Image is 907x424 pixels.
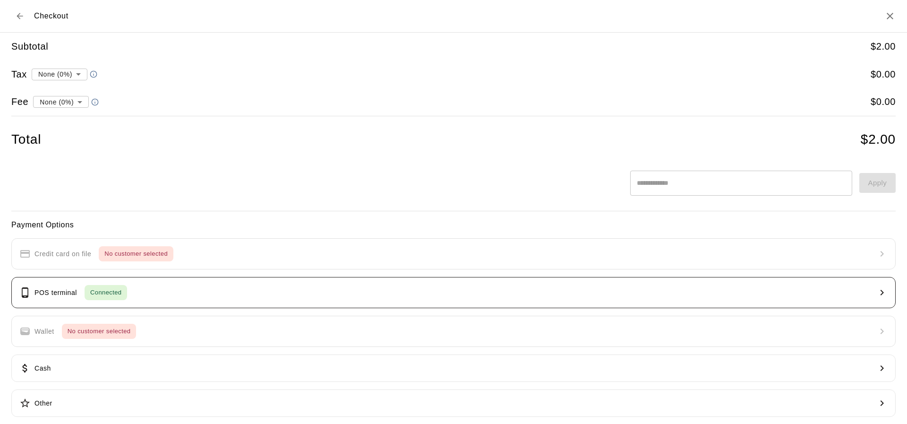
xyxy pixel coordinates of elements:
[11,68,27,81] h5: Tax
[871,68,896,81] h5: $ 0.00
[33,93,89,111] div: None (0%)
[11,131,41,148] h4: Total
[871,40,896,53] h5: $ 2.00
[34,363,51,373] p: Cash
[11,277,896,308] button: POS terminalConnected
[11,95,28,108] h5: Fee
[85,287,127,298] span: Connected
[11,40,48,53] h5: Subtotal
[34,398,52,408] p: Other
[32,65,87,83] div: None (0%)
[861,131,896,148] h4: $ 2.00
[11,8,28,25] button: Back to cart
[34,288,77,298] p: POS terminal
[11,389,896,417] button: Other
[11,219,896,231] h6: Payment Options
[11,355,896,382] button: Cash
[871,95,896,108] h5: $ 0.00
[884,10,896,22] button: Close
[11,8,68,25] div: Checkout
